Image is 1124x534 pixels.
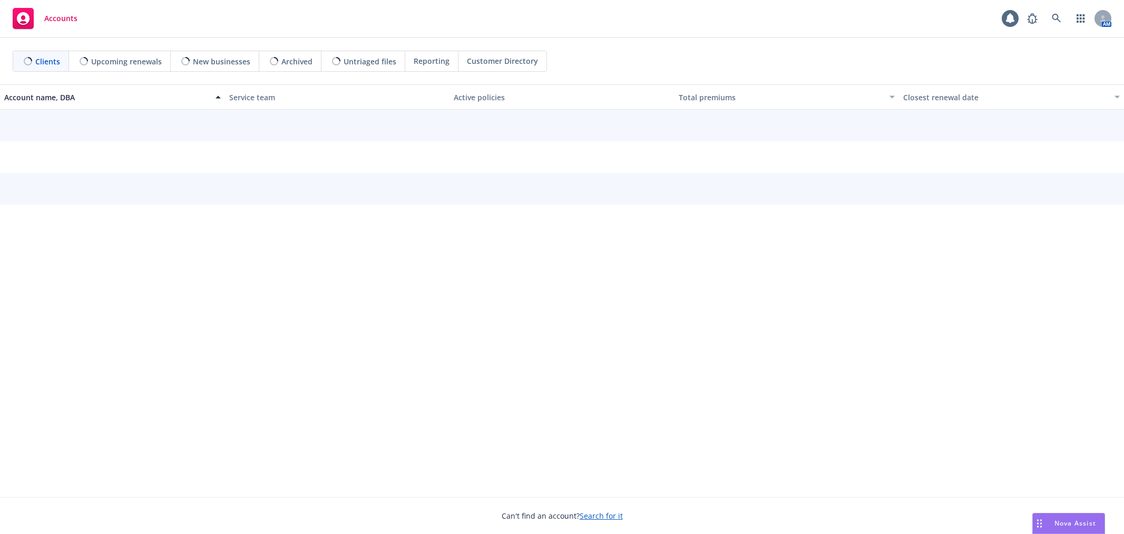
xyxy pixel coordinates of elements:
div: Closest renewal date [903,92,1108,103]
span: Reporting [414,55,449,66]
span: Upcoming renewals [91,56,162,67]
div: Drag to move [1033,513,1046,533]
button: Nova Assist [1032,513,1105,534]
div: Account name, DBA [4,92,209,103]
button: Closest renewal date [899,84,1124,110]
div: Total premiums [679,92,884,103]
a: Report a Bug [1022,8,1043,29]
div: Service team [229,92,446,103]
span: Accounts [44,14,77,23]
span: Clients [35,56,60,67]
span: Customer Directory [467,55,538,66]
div: Active policies [454,92,670,103]
span: Archived [281,56,312,67]
span: Can't find an account? [502,510,623,521]
span: New businesses [193,56,250,67]
span: Nova Assist [1054,519,1096,528]
button: Total premiums [675,84,900,110]
button: Active policies [449,84,675,110]
button: Service team [225,84,450,110]
a: Search for it [580,511,623,521]
a: Accounts [8,4,82,33]
a: Search [1046,8,1067,29]
a: Switch app [1070,8,1091,29]
span: Untriaged files [344,56,396,67]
